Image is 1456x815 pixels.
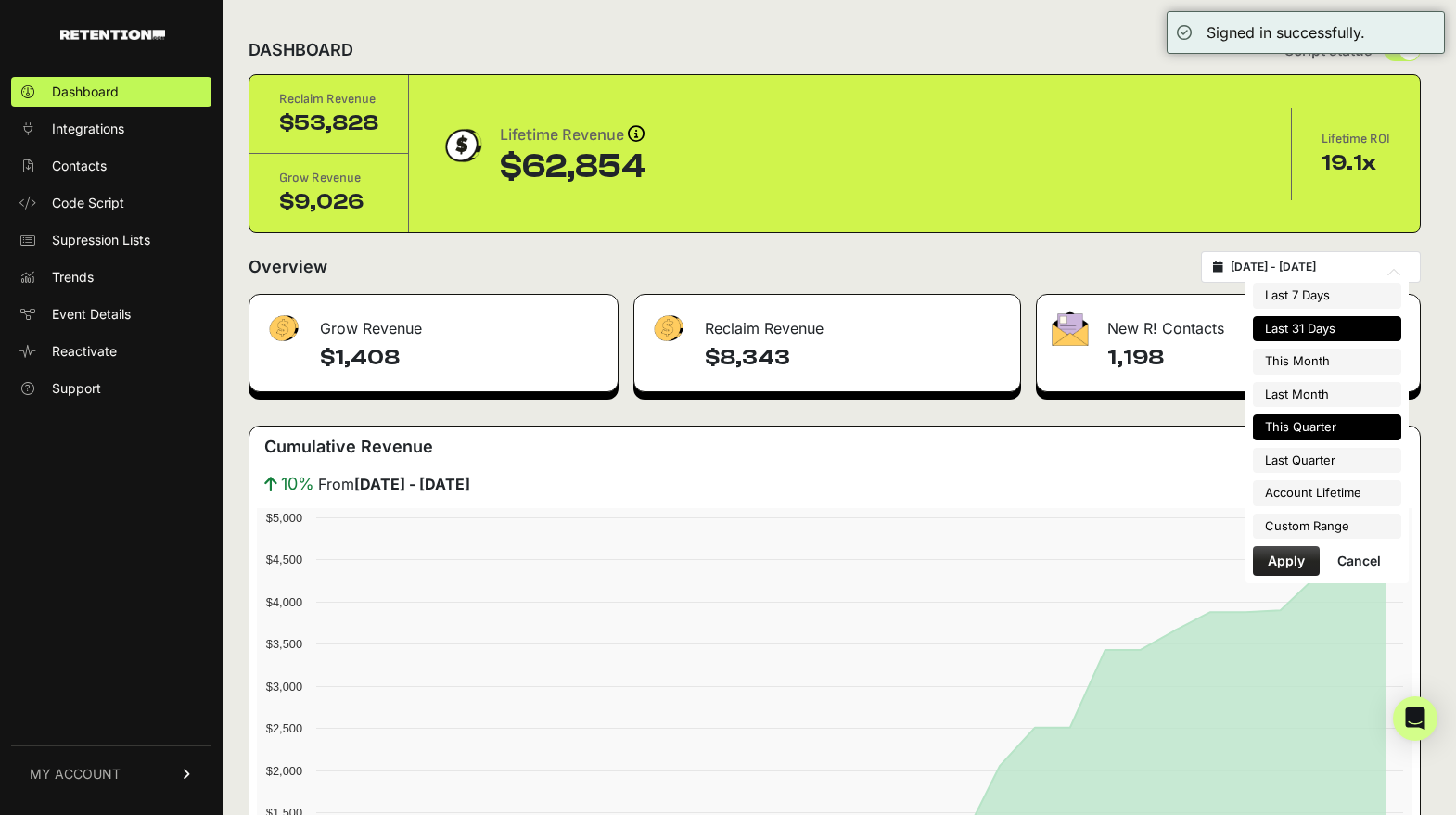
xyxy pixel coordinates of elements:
[249,37,353,63] h2: DASHBOARD
[264,434,433,460] h3: Cumulative Revenue
[320,343,603,373] h4: $1,408
[11,299,211,329] a: Event Details
[500,148,645,185] div: $62,854
[52,342,117,361] span: Reactivate
[1393,696,1437,741] div: Open Intercom Messenger
[354,475,470,493] strong: [DATE] - [DATE]
[264,311,301,347] img: fa-dollar-13500eef13a19c4ab2b9ed9ad552e47b0d9fc28b02b83b90ba0e00f96d6372e9.png
[1207,21,1365,44] div: Signed in successfully.
[318,473,470,495] span: From
[52,83,119,101] span: Dashboard
[649,311,686,347] img: fa-dollar-13500eef13a19c4ab2b9ed9ad552e47b0d9fc28b02b83b90ba0e00f96d6372e9.png
[1322,546,1396,576] button: Cancel
[52,305,131,324] span: Event Details
[1253,448,1401,474] li: Last Quarter
[1052,311,1089,346] img: fa-envelope-19ae18322b30453b285274b1b8af3d052b27d846a4fbe8435d1a52b978f639a2.png
[266,764,302,778] text: $2,000
[52,194,124,212] span: Code Script
[279,187,378,217] div: $9,026
[52,120,124,138] span: Integrations
[11,745,211,802] a: MY ACCOUNT
[30,765,121,783] span: MY ACCOUNT
[11,77,211,107] a: Dashboard
[11,188,211,218] a: Code Script
[1253,480,1401,506] li: Account Lifetime
[1253,283,1401,309] li: Last 7 Days
[52,231,150,249] span: Supression Lists
[1253,514,1401,540] li: Custom Range
[52,268,94,287] span: Trends
[11,337,211,366] a: Reactivate
[266,637,302,651] text: $3,500
[1107,343,1405,373] h4: 1,198
[439,122,485,169] img: dollar-coin-05c43ed7efb7bc0c12610022525b4bbbb207c7efeef5aecc26f025e68dcafac9.png
[1322,130,1390,148] div: Lifetime ROI
[1253,349,1401,375] li: This Month
[11,262,211,292] a: Trends
[705,343,1004,373] h4: $8,343
[266,511,302,525] text: $5,000
[279,108,378,138] div: $53,828
[52,379,101,398] span: Support
[266,721,302,735] text: $2,500
[266,553,302,567] text: $4,500
[52,157,107,175] span: Contacts
[1253,414,1401,440] li: This Quarter
[281,471,314,497] span: 10%
[11,151,211,181] a: Contacts
[500,122,645,148] div: Lifetime Revenue
[634,295,1019,350] div: Reclaim Revenue
[1253,546,1320,576] button: Apply
[266,680,302,694] text: $3,000
[266,595,302,609] text: $4,000
[11,374,211,403] a: Support
[1253,382,1401,408] li: Last Month
[1322,148,1390,178] div: 19.1x
[11,225,211,255] a: Supression Lists
[11,114,211,144] a: Integrations
[279,90,378,108] div: Reclaim Revenue
[1253,316,1401,342] li: Last 31 Days
[1037,295,1420,350] div: New R! Contacts
[249,254,327,280] h2: Overview
[279,169,378,187] div: Grow Revenue
[249,295,618,350] div: Grow Revenue
[60,30,165,40] img: Retention.com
